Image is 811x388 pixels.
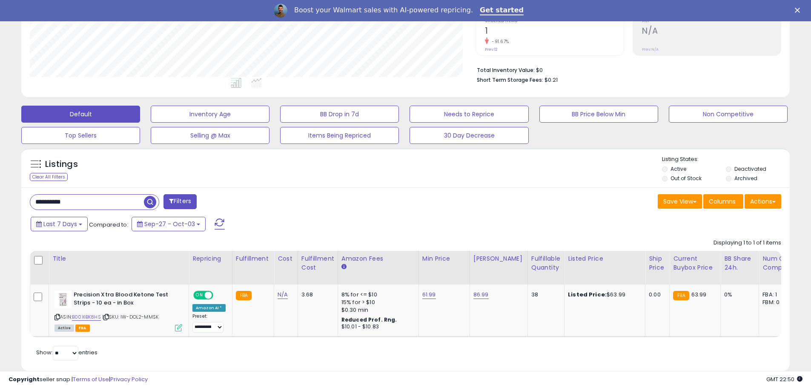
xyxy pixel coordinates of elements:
button: 30 Day Decrease [410,127,528,144]
button: Actions [745,194,781,209]
span: Columns [709,197,736,206]
div: $0.30 min [341,306,412,314]
div: FBM: 0 [762,299,791,306]
div: Close [795,8,803,13]
strong: Copyright [9,375,40,383]
span: FBA [75,325,90,332]
a: Terms of Use [73,375,109,383]
div: 8% for <= $10 [341,291,412,299]
b: Short Term Storage Fees: [477,76,543,83]
div: FBA: 1 [762,291,791,299]
div: Repricing [192,254,229,263]
b: Total Inventory Value: [477,66,535,74]
small: FBA [673,291,689,300]
small: Amazon Fees. [341,263,347,271]
span: $0.21 [544,76,558,84]
b: Listed Price: [568,290,607,299]
button: Default [21,106,140,123]
button: Last 7 Days [31,217,88,231]
div: Min Price [422,254,466,263]
span: All listings currently available for purchase on Amazon [54,325,74,332]
span: 63.99 [691,290,707,299]
div: $10.01 - $10.83 [341,323,412,331]
small: Prev: 12 [485,47,498,52]
span: 2025-10-11 22:50 GMT [766,375,802,383]
h2: 1 [485,26,624,37]
p: Listing States: [662,155,790,164]
div: Num of Comp. [762,254,794,272]
a: 86.99 [473,290,489,299]
div: seller snap | | [9,376,148,384]
span: Compared to: [89,221,128,229]
h2: N/A [642,26,781,37]
div: Listed Price [568,254,642,263]
div: Ship Price [649,254,666,272]
div: 0% [724,291,752,299]
div: Current Buybox Price [673,254,717,272]
div: [PERSON_NAME] [473,254,524,263]
button: Items Being Repriced [280,127,399,144]
button: Sep-27 - Oct-03 [132,217,206,231]
span: ON [194,292,205,299]
span: ROI [642,19,781,23]
div: Amazon Fees [341,254,415,263]
label: Deactivated [734,165,766,172]
div: 15% for > $10 [341,299,412,306]
div: Preset: [192,313,226,333]
div: Amazon AI * [192,304,226,312]
span: Ordered Items [485,19,624,23]
a: B00XIBK8HS [72,313,101,321]
div: ASIN: [54,291,182,331]
a: N/A [278,290,288,299]
span: | SKU: IW-DOL2-MMSK [102,313,158,320]
button: Top Sellers [21,127,140,144]
small: -91.67% [489,38,509,45]
div: Fulfillable Quantity [531,254,561,272]
a: Privacy Policy [110,375,148,383]
button: Needs to Reprice [410,106,528,123]
div: 3.68 [301,291,331,299]
label: Active [671,165,686,172]
button: Columns [703,194,743,209]
button: Save View [658,194,702,209]
span: Sep-27 - Oct-03 [144,220,195,228]
b: Reduced Prof. Rng. [341,316,397,323]
label: Archived [734,175,757,182]
img: 31alwglabbL._SL40_.jpg [54,291,72,308]
label: Out of Stock [671,175,702,182]
button: Selling @ Max [151,127,269,144]
button: Non Competitive [669,106,788,123]
div: BB Share 24h. [724,254,755,272]
div: Boost your Walmart sales with AI-powered repricing. [294,6,473,14]
span: OFF [212,292,226,299]
small: Prev: N/A [642,47,659,52]
div: Cost [278,254,294,263]
div: 38 [531,291,558,299]
div: Displaying 1 to 1 of 1 items [714,239,781,247]
a: 61.99 [422,290,436,299]
div: 0.00 [649,291,663,299]
b: Precision Xtra Blood Ketone Test Strips - 10 ea - in Box [74,291,177,309]
button: Filters [163,194,197,209]
button: BB Drop in 7d [280,106,399,123]
a: Get started [480,6,524,15]
div: Fulfillment Cost [301,254,334,272]
div: Fulfillment [236,254,270,263]
small: FBA [236,291,252,300]
button: Inventory Age [151,106,269,123]
img: Profile image for Adrian [274,4,287,17]
div: Clear All Filters [30,173,68,181]
button: BB Price Below Min [539,106,658,123]
div: $63.99 [568,291,639,299]
h5: Listings [45,158,78,170]
span: Last 7 Days [43,220,77,228]
li: $0 [477,64,775,75]
span: Show: entries [36,348,97,356]
div: Title [52,254,185,263]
